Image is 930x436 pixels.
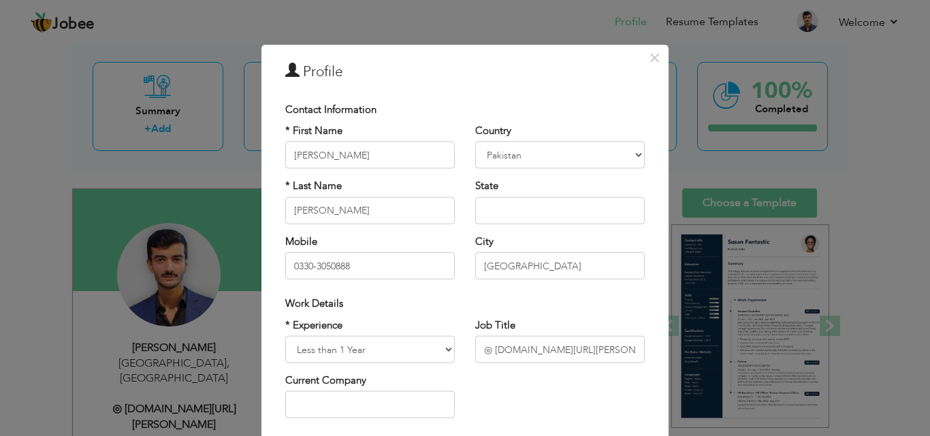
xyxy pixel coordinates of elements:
label: * First Name [285,124,342,138]
span: Work Details [285,297,343,310]
label: * Experience [285,318,342,332]
span: × [649,45,660,69]
span: Contact Information [285,102,376,116]
label: State [475,179,498,193]
label: Country [475,124,511,138]
label: Current Company [285,373,366,388]
label: City [475,234,494,248]
button: Close [643,46,665,68]
label: Job Title [475,318,515,332]
h3: Profile [285,61,645,82]
label: * Last Name [285,179,342,193]
label: Mobile [285,234,317,248]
